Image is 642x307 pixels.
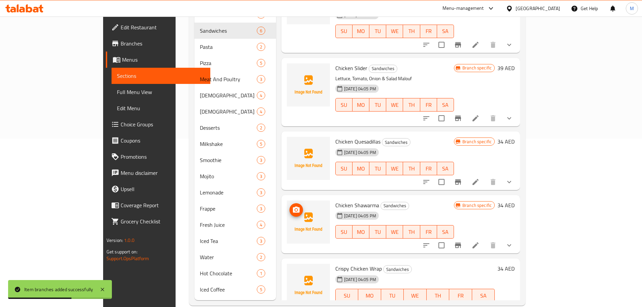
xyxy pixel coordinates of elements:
[257,253,265,261] div: items
[194,39,276,55] div: Pasta2
[106,35,210,52] a: Branches
[420,162,437,175] button: FR
[369,98,386,112] button: TU
[403,98,420,112] button: TH
[194,55,276,71] div: Pizza5
[389,100,400,110] span: WE
[121,185,205,193] span: Upsell
[121,153,205,161] span: Promotions
[420,25,437,38] button: FR
[361,291,378,301] span: MO
[106,236,123,245] span: Version:
[194,265,276,281] div: Hot Chocolate1
[353,25,369,38] button: MO
[257,140,265,148] div: items
[335,25,353,38] button: SU
[194,103,276,120] div: [DEMOGRAPHIC_DATA]4
[257,43,265,51] div: items
[355,100,367,110] span: MO
[406,164,417,174] span: TH
[106,132,210,149] a: Coupons
[106,181,210,197] a: Upsell
[121,217,205,225] span: Grocery Checklist
[437,162,454,175] button: SA
[341,276,379,283] span: [DATE] 04:05 PM
[369,162,386,175] button: TU
[437,98,454,112] button: SA
[194,71,276,87] div: Meat And Poultry3
[200,43,256,51] span: Pasta
[418,174,434,190] button: sort-choices
[341,149,379,156] span: [DATE] 04:05 PM
[434,111,449,125] span: Select to update
[200,237,256,245] div: Iced Tea
[194,217,276,233] div: Fresh Juice4
[112,100,210,116] a: Edit Menu
[355,26,367,36] span: MO
[485,237,501,253] button: delete
[257,60,265,66] span: 5
[106,149,210,165] a: Promotions
[257,92,265,99] span: 4
[200,188,256,196] div: Lemonade
[200,156,256,164] span: Smoothie
[355,164,367,174] span: MO
[257,188,265,196] div: items
[257,238,265,244] span: 3
[460,139,494,145] span: Branch specific
[380,202,409,210] div: Sandwiches
[257,76,265,83] span: 3
[200,221,256,229] span: Fresh Juice
[460,202,494,209] span: Branch specific
[501,37,517,53] button: show more
[257,44,265,50] span: 2
[122,56,205,64] span: Menus
[420,98,437,112] button: FR
[404,289,427,302] button: WE
[335,264,382,274] span: Crispy Chicken Wrap
[423,26,434,36] span: FR
[630,5,634,12] span: M
[106,165,210,181] a: Menu disclaimer
[389,164,400,174] span: WE
[403,225,420,239] button: TH
[200,75,256,83] div: Meat And Poultry
[335,74,454,83] p: Lettuce, Tomato, Onion & Salad Malouf
[450,37,466,53] button: Branch-specific-item
[194,249,276,265] div: Water2
[200,253,256,261] div: Water
[485,37,501,53] button: delete
[505,114,513,122] svg: Show Choices
[200,108,256,116] span: [DEMOGRAPHIC_DATA]
[355,227,367,237] span: MO
[386,162,403,175] button: WE
[372,164,384,174] span: TU
[257,124,265,132] div: items
[471,241,480,249] a: Edit menu item
[194,184,276,201] div: Lemonade3
[384,266,411,273] span: Sandwiches
[257,221,265,229] div: items
[449,289,472,302] button: FR
[257,157,265,163] span: 3
[200,124,256,132] span: Desserts
[106,197,210,213] a: Coverage Report
[287,201,330,244] img: Chicken Shawarma
[369,65,397,73] div: Sandwiches
[460,65,494,71] span: Branch specific
[389,227,400,237] span: WE
[437,25,454,38] button: SA
[471,114,480,122] a: Edit menu item
[497,264,515,273] h6: 34 AED
[384,291,401,301] span: TU
[450,110,466,126] button: Branch-specific-item
[471,178,480,186] a: Edit menu item
[200,205,256,213] span: Frappe
[121,136,205,145] span: Coupons
[200,172,256,180] div: Mojito
[434,238,449,252] span: Select to update
[335,98,353,112] button: SU
[381,202,409,210] span: Sandwiches
[200,27,256,35] div: Sandwiches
